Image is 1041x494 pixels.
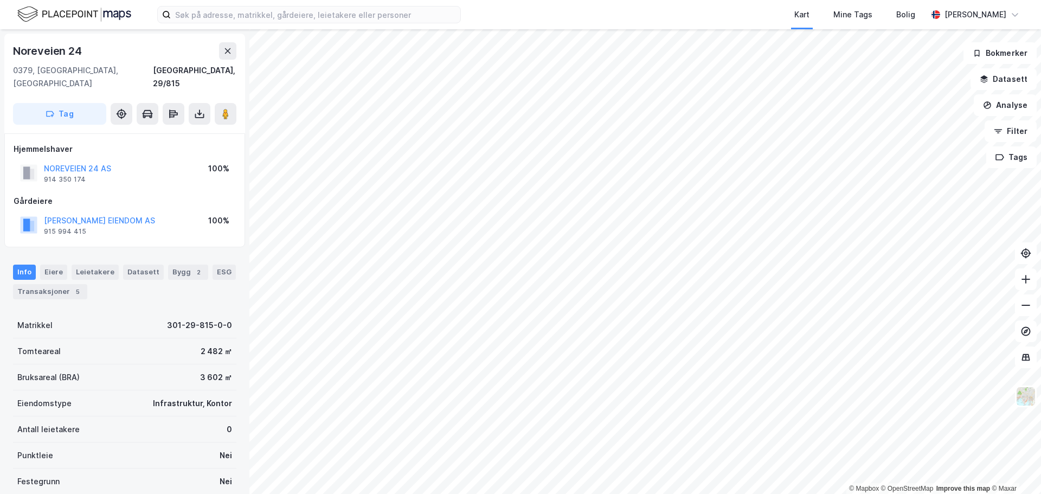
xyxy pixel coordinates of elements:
div: Datasett [123,265,164,280]
div: 0379, [GEOGRAPHIC_DATA], [GEOGRAPHIC_DATA] [13,64,153,90]
div: 2 [193,267,204,278]
div: Bolig [896,8,915,21]
button: Filter [985,120,1037,142]
img: Z [1016,386,1036,407]
button: Bokmerker [963,42,1037,64]
a: Mapbox [849,485,879,492]
div: Transaksjoner [13,284,87,299]
div: Bygg [168,265,208,280]
div: 3 602 ㎡ [200,371,232,384]
div: 100% [208,214,229,227]
div: Leietakere [72,265,119,280]
div: Matrikkel [17,319,53,332]
div: [GEOGRAPHIC_DATA], 29/815 [153,64,236,90]
div: Noreveien 24 [13,42,84,60]
a: OpenStreetMap [881,485,934,492]
div: 0 [227,423,232,436]
button: Datasett [971,68,1037,90]
div: Hjemmelshaver [14,143,236,156]
div: Antall leietakere [17,423,80,436]
input: Søk på adresse, matrikkel, gårdeiere, leietakere eller personer [171,7,460,23]
button: Analyse [974,94,1037,116]
button: Tags [986,146,1037,168]
div: Eiere [40,265,67,280]
div: Gårdeiere [14,195,236,208]
div: ESG [213,265,236,280]
div: Nei [220,475,232,488]
div: Mine Tags [833,8,872,21]
div: 301-29-815-0-0 [167,319,232,332]
a: Improve this map [936,485,990,492]
div: 5 [72,286,83,297]
button: Tag [13,103,106,125]
div: Festegrunn [17,475,60,488]
div: [PERSON_NAME] [944,8,1006,21]
img: logo.f888ab2527a4732fd821a326f86c7f29.svg [17,5,131,24]
div: Eiendomstype [17,397,72,410]
div: Nei [220,449,232,462]
div: Infrastruktur, Kontor [153,397,232,410]
div: 100% [208,162,229,175]
iframe: Chat Widget [987,442,1041,494]
div: Punktleie [17,449,53,462]
div: Bruksareal (BRA) [17,371,80,384]
div: Tomteareal [17,345,61,358]
div: 914 350 174 [44,175,86,184]
div: 2 482 ㎡ [201,345,232,358]
div: Kart [794,8,809,21]
div: 915 994 415 [44,227,86,236]
div: Info [13,265,36,280]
